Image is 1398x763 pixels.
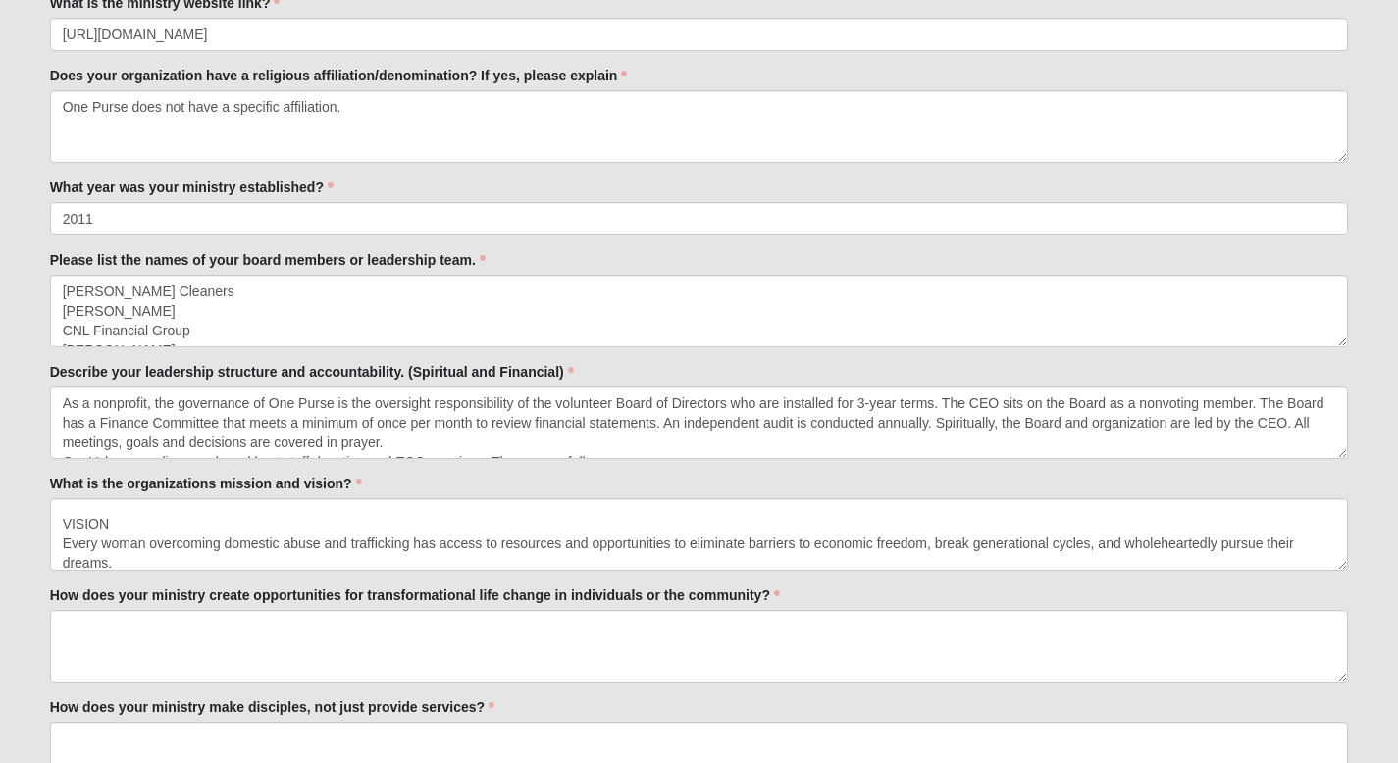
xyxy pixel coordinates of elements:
label: What is the organizations mission and vision? [50,474,362,493]
label: How does your ministry create opportunities for transformational life change in individuals or th... [50,585,780,605]
label: What year was your ministry established? [50,178,334,197]
label: Does your organization have a religious affiliation/denomination? If yes, please explain [50,66,628,85]
label: Describe your leadership structure and accountability. (Spiritual and Financial) [50,362,574,381]
label: How does your ministry make disciples, not just provide services? [50,697,494,717]
label: Please list the names of your board members or leadership team. [50,250,486,270]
